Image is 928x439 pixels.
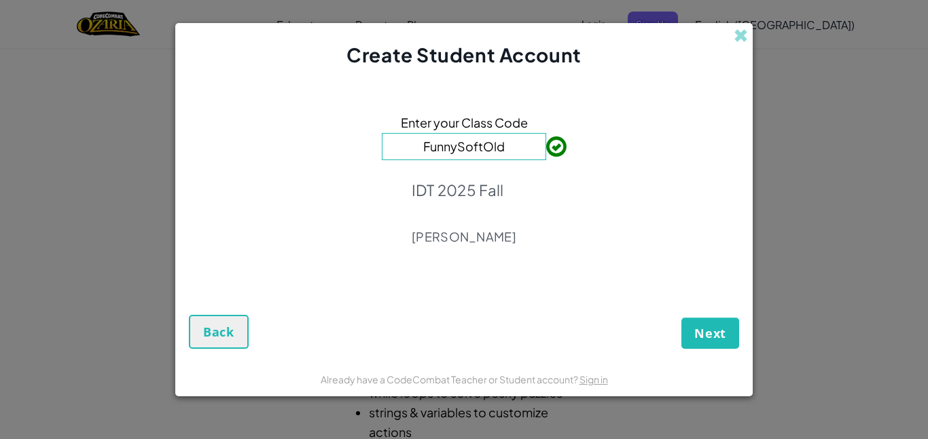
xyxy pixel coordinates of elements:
[321,373,579,385] span: Already have a CodeCombat Teacher or Student account?
[203,324,234,340] span: Back
[694,325,726,341] span: Next
[412,229,516,245] p: [PERSON_NAME]
[579,373,608,385] a: Sign in
[401,113,528,132] span: Enter your Class Code
[681,318,739,349] button: Next
[346,43,581,66] span: Create Student Account
[412,180,516,199] p: IDT 2025 Fall
[189,315,249,349] button: Back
